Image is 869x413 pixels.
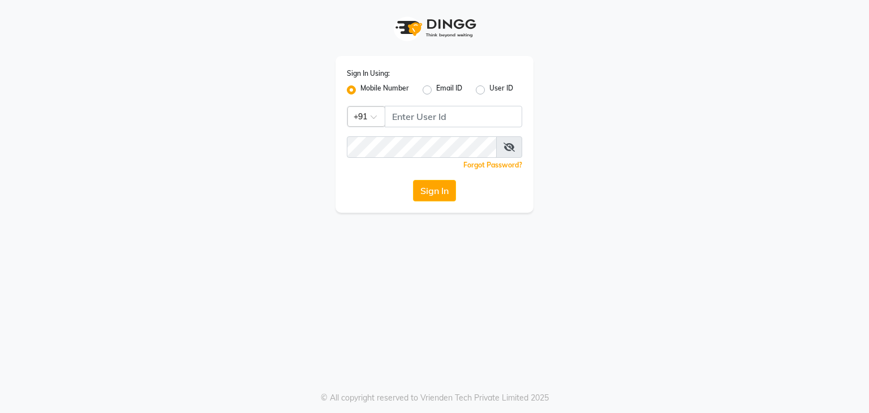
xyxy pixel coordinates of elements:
[489,83,513,97] label: User ID
[360,83,409,97] label: Mobile Number
[347,136,497,158] input: Username
[413,180,456,201] button: Sign In
[436,83,462,97] label: Email ID
[385,106,522,127] input: Username
[347,68,390,79] label: Sign In Using:
[463,161,522,169] a: Forgot Password?
[389,11,480,45] img: logo1.svg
